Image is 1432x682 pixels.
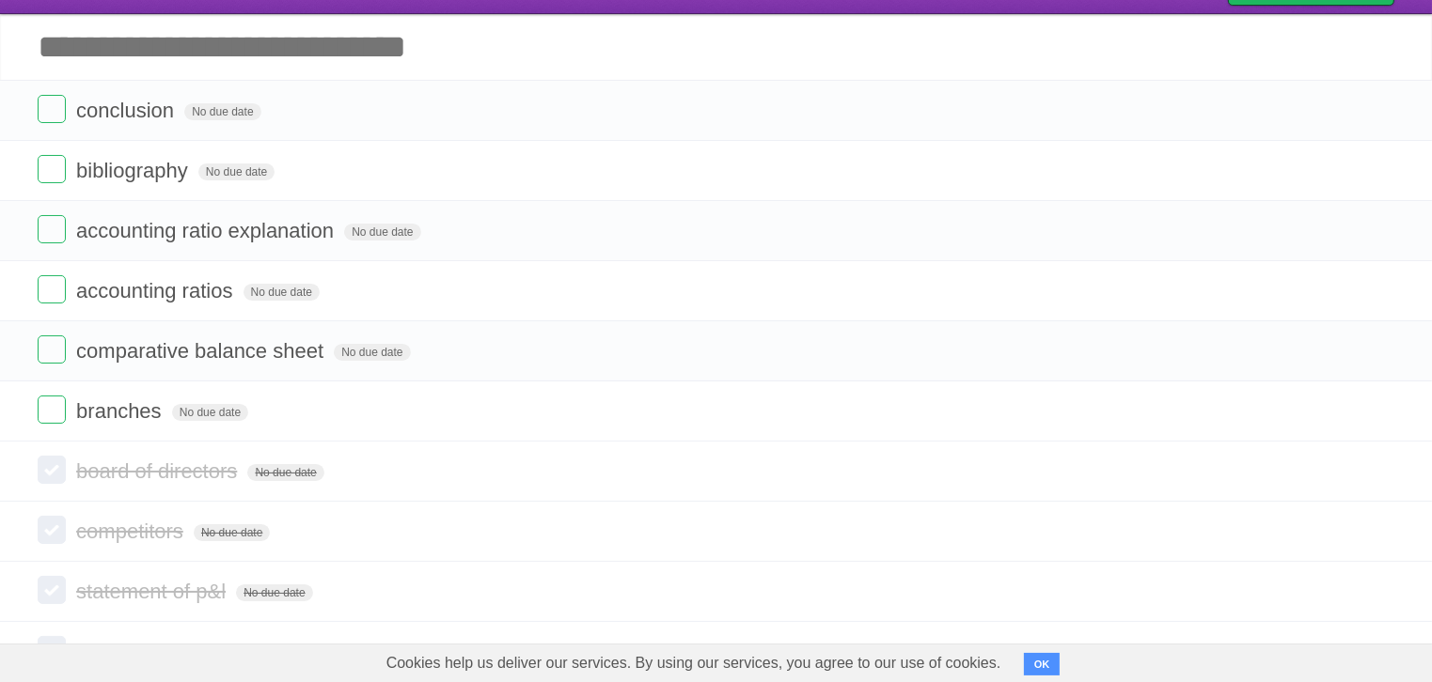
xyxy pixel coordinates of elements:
[76,519,188,543] span: competitors
[38,516,66,544] label: Done
[368,644,1020,682] span: Cookies help us deliver our services. By using our services, you agree to our use of cookies.
[38,636,66,664] label: Done
[76,279,237,302] span: accounting ratios
[76,459,242,483] span: board of directors
[76,580,230,603] span: statement of p&l
[76,640,299,663] span: company balance sheet
[344,224,420,240] span: No due date
[76,399,166,423] span: branches
[38,335,66,364] label: Done
[247,464,323,481] span: No due date
[38,155,66,183] label: Done
[1024,653,1061,675] button: OK
[76,99,179,122] span: conclusion
[38,215,66,243] label: Done
[38,395,66,424] label: Done
[172,404,248,421] span: No due date
[194,524,270,541] span: No due date
[184,103,260,120] span: No due date
[76,339,328,363] span: comparative balance sheet
[38,576,66,604] label: Done
[334,344,410,361] span: No due date
[198,163,275,180] span: No due date
[38,95,66,123] label: Done
[76,159,193,182] span: bibliography
[236,584,312,601] span: No due date
[244,284,320,301] span: No due date
[76,219,338,242] span: accounting ratio explanation
[38,456,66,484] label: Done
[38,275,66,303] label: Done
